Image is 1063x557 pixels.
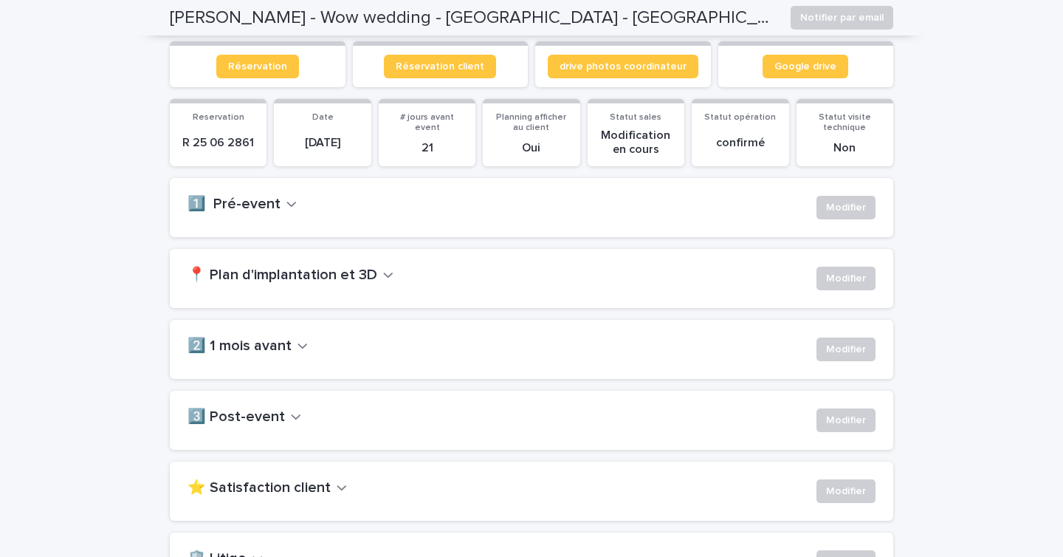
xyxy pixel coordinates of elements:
span: Statut opération [704,113,776,122]
p: confirmé [701,136,780,150]
h2: 📍 Plan d'implantation et 3D [188,267,377,284]
button: Modifier [816,338,875,361]
button: 📍 Plan d'implantation et 3D [188,267,393,284]
h2: 3️⃣ Post-event [188,409,285,426]
span: Statut sales [610,113,661,122]
button: 3️⃣ Post-event [188,409,301,426]
a: drive photos coordinateur [548,55,698,78]
p: R 25 06 2861 [179,136,258,150]
button: Modifier [816,479,875,503]
a: Réservation client [384,55,496,78]
h2: ⭐ Satisfaction client [188,479,331,497]
a: Réservation [216,55,299,78]
span: Date [312,113,334,122]
button: ⭐ Satisfaction client [188,479,347,497]
button: Modifier [816,196,875,219]
p: Oui [492,141,571,155]
p: Non [805,141,884,155]
button: 1️⃣ Pré-event [188,196,297,213]
h2: [PERSON_NAME] - Wow wedding - [GEOGRAPHIC_DATA] - [GEOGRAPHIC_DATA] [170,7,779,29]
span: Réservation [228,61,287,72]
span: Modifier [826,200,866,215]
span: Planning afficher au client [496,113,566,132]
span: Modifier [826,413,866,428]
button: 2️⃣ 1 mois avant [188,338,308,355]
button: Modifier [816,409,875,432]
h2: 1️⃣ Pré-event [188,196,281,213]
p: Modification en cours [596,129,675,157]
span: Modifier [826,484,866,499]
span: Statut visite technique [819,113,871,132]
span: Google drive [774,61,836,72]
p: [DATE] [283,136,362,150]
a: Google drive [763,55,848,78]
p: 21 [388,141,467,155]
span: Reservation [193,113,244,122]
span: # jours avant event [400,113,454,132]
span: drive photos coordinateur [560,61,687,72]
button: Modifier [816,267,875,290]
span: Modifier [826,271,866,286]
span: Réservation client [396,61,484,72]
h2: 2️⃣ 1 mois avant [188,338,292,355]
button: Notifier par email [791,6,893,30]
span: Notifier par email [800,10,884,25]
span: Modifier [826,342,866,357]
